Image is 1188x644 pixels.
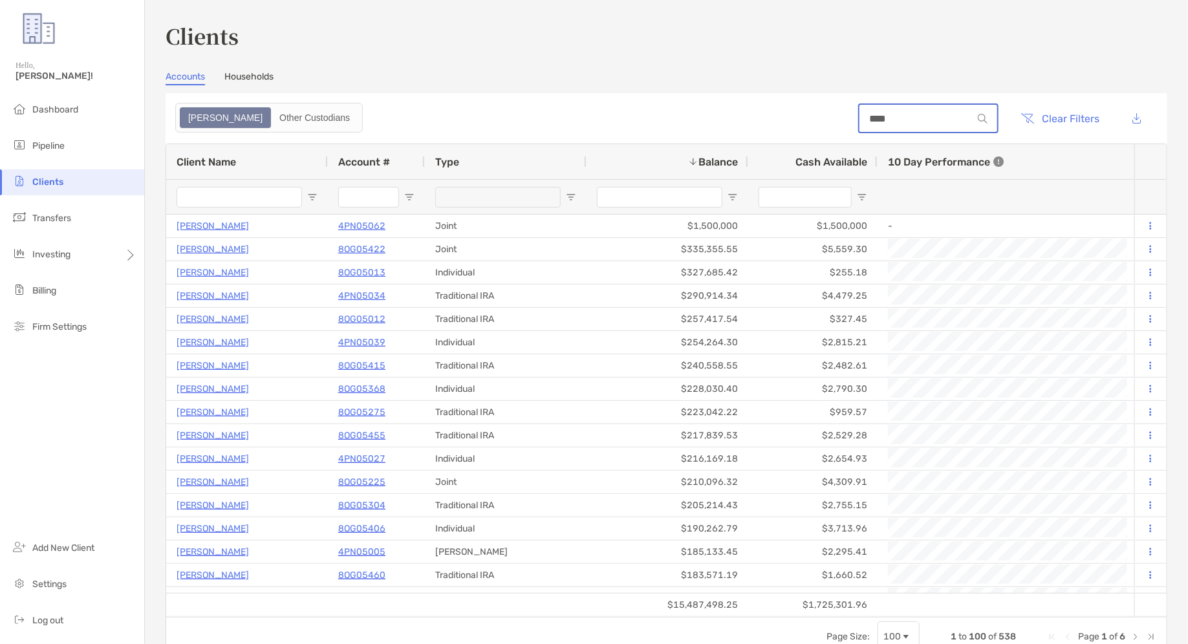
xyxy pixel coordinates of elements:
[175,103,363,133] div: segmented control
[32,321,87,332] span: Firm Settings
[338,381,385,397] a: 8OG05368
[177,241,249,257] a: [PERSON_NAME]
[177,311,249,327] a: [PERSON_NAME]
[587,354,748,377] div: $240,558.55
[338,497,385,513] p: 8OG05304
[338,288,385,304] a: 4PN05034
[728,192,738,202] button: Open Filter Menu
[597,187,722,208] input: Balance Filter Input
[1011,104,1110,133] button: Clear Filters
[338,521,385,537] a: 8OG05406
[338,241,385,257] a: 8OG05422
[338,358,385,374] a: 8OG05415
[338,590,385,606] p: 8OG05369
[177,334,249,350] a: [PERSON_NAME]
[425,401,587,424] div: Traditional IRA
[978,114,988,123] img: input icon
[12,575,27,591] img: settings icon
[587,215,748,237] div: $1,500,000
[748,424,878,447] div: $2,529.28
[12,539,27,555] img: add_new_client icon
[587,447,748,470] div: $216,169.18
[748,587,878,610] div: $2,126.84
[425,284,587,307] div: Traditional IRA
[177,288,249,304] a: [PERSON_NAME]
[748,471,878,493] div: $4,309.91
[587,401,748,424] div: $223,042.22
[587,564,748,586] div: $183,571.19
[12,137,27,153] img: pipeline icon
[166,21,1167,50] h3: Clients
[338,156,390,168] span: Account #
[177,264,249,281] a: [PERSON_NAME]
[338,334,385,350] p: 4PN05039
[759,187,852,208] input: Cash Available Filter Input
[587,261,748,284] div: $327,685.42
[748,378,878,400] div: $2,790.30
[425,447,587,470] div: Individual
[166,71,205,85] a: Accounts
[12,173,27,189] img: clients icon
[988,631,997,642] span: of
[177,381,249,397] a: [PERSON_NAME]
[1078,631,1099,642] span: Page
[338,404,385,420] a: 8OG05275
[338,567,385,583] a: 8OG05460
[425,564,587,586] div: Traditional IRA
[748,238,878,261] div: $5,559.30
[1101,631,1107,642] span: 1
[587,238,748,261] div: $335,355.55
[425,517,587,540] div: Individual
[32,285,56,296] span: Billing
[587,331,748,354] div: $254,264.30
[32,104,78,115] span: Dashboard
[338,544,385,560] p: 4PN05005
[587,517,748,540] div: $190,262.79
[435,156,459,168] span: Type
[12,318,27,334] img: firm-settings icon
[1047,632,1057,642] div: First Page
[177,156,236,168] span: Client Name
[32,542,94,553] span: Add New Client
[826,631,870,642] div: Page Size:
[951,631,956,642] span: 1
[16,5,62,52] img: Zoe Logo
[748,354,878,377] div: $2,482.61
[748,494,878,517] div: $2,755.15
[177,590,249,606] a: [PERSON_NAME]
[425,261,587,284] div: Individual
[748,261,878,284] div: $255.18
[338,311,385,327] a: 8OG05012
[338,264,385,281] a: 8OG05013
[177,218,249,234] a: [PERSON_NAME]
[177,521,249,537] p: [PERSON_NAME]
[177,451,249,467] a: [PERSON_NAME]
[177,358,249,374] p: [PERSON_NAME]
[177,567,249,583] p: [PERSON_NAME]
[181,109,270,127] div: Zoe
[338,474,385,490] p: 8OG05225
[748,594,878,616] div: $1,725,301.96
[1130,632,1141,642] div: Next Page
[958,631,967,642] span: to
[425,494,587,517] div: Traditional IRA
[425,354,587,377] div: Traditional IRA
[748,308,878,330] div: $327.45
[12,101,27,116] img: dashboard icon
[177,497,249,513] p: [PERSON_NAME]
[748,401,878,424] div: $959.57
[748,541,878,563] div: $2,295.41
[338,218,385,234] a: 4PN05062
[425,471,587,493] div: Joint
[1146,632,1156,642] div: Last Page
[587,471,748,493] div: $210,096.32
[16,70,136,81] span: [PERSON_NAME]!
